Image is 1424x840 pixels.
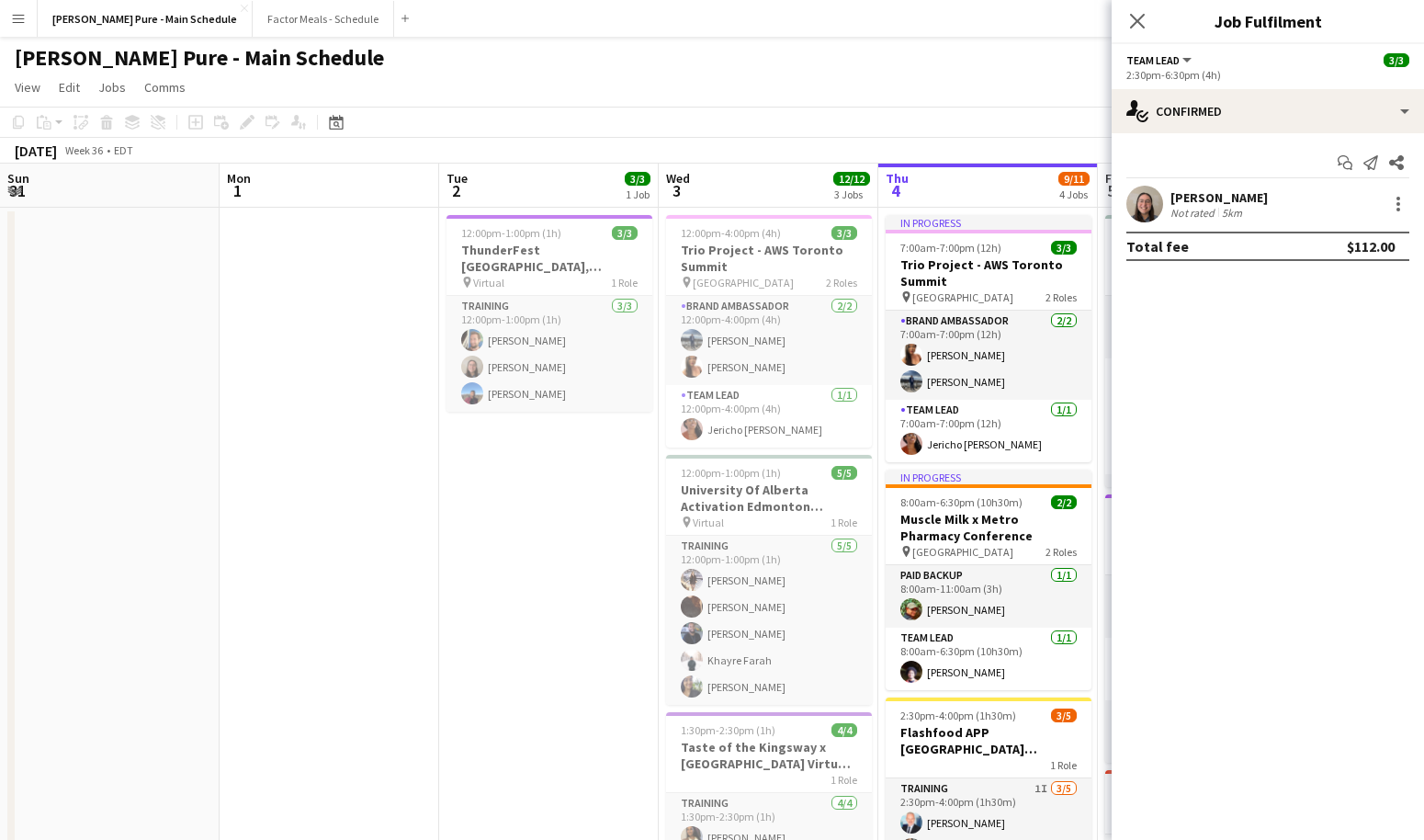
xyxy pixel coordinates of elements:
[5,180,29,201] span: 31
[886,470,1091,690] app-job-card: In progress8:00am-6:30pm (10h30m)2/2Muscle Milk x Metro Pharmacy Conference [GEOGRAPHIC_DATA]2 Ro...
[1112,9,1424,33] h3: Job Fulfilment
[7,75,48,99] a: View
[1105,296,1311,358] app-card-role: Paid Backup1/112:00pm-3:00pm (3h)Khayre Farah
[1112,89,1424,133] div: Confirmed
[693,276,794,289] span: [GEOGRAPHIC_DATA]
[612,226,638,240] span: 3/3
[1384,53,1409,67] span: 3/3
[1105,358,1311,474] app-card-role: Brand Ambassador3/312:00pm-5:30pm (5h30m)[PERSON_NAME][PERSON_NAME][PERSON_NAME]
[1105,474,1311,537] app-card-role: Team Lead1/1
[1045,545,1077,559] span: 2 Roles
[900,709,1016,722] span: 2:30pm-4:00pm (1h30m)
[1045,290,1077,304] span: 2 Roles
[446,215,652,412] app-job-card: 12:00pm-1:00pm (1h)3/3ThunderFest [GEOGRAPHIC_DATA], [GEOGRAPHIC_DATA] Training Virtual1 RoleTrai...
[831,226,857,240] span: 3/3
[59,79,80,96] span: Edit
[1170,206,1218,220] div: Not rated
[666,385,872,448] app-card-role: Team Lead1/112:00pm-4:00pm (4h)Jericho [PERSON_NAME]
[1059,187,1089,201] div: 4 Jobs
[1058,172,1090,186] span: 9/11
[114,143,133,157] div: EDT
[834,187,869,201] div: 3 Jobs
[831,466,857,480] span: 5/5
[1347,237,1395,255] div: $112.00
[666,739,872,772] h3: Taste of the Kingsway x [GEOGRAPHIC_DATA] Virtual Training
[681,226,781,240] span: 12:00pm-4:00pm (4h)
[663,180,690,201] span: 3
[666,536,872,705] app-card-role: Training5/512:00pm-1:00pm (1h)[PERSON_NAME][PERSON_NAME][PERSON_NAME]Khayre Farah[PERSON_NAME]
[666,242,872,275] h3: Trio Project - AWS Toronto Summit
[886,170,909,187] span: Thu
[461,226,561,240] span: 12:00pm-1:00pm (1h)
[900,241,1001,255] span: 7:00am-7:00pm (12h)
[1126,68,1409,82] div: 2:30pm-6:30pm (4h)
[1105,575,1311,638] app-card-role: Paid Backup1/12:30pm-5:30pm (3h)[PERSON_NAME]
[253,1,394,37] button: Factor Meals - Schedule
[666,482,872,515] h3: University Of Alberta Activation Edmonton Training
[91,75,133,99] a: Jobs
[1105,242,1311,275] h3: [GEOGRAPHIC_DATA] Activation [GEOGRAPHIC_DATA]
[61,143,107,157] span: Week 36
[831,773,857,787] span: 1 Role
[886,400,1091,462] app-card-role: Team Lead1/17:00am-7:00pm (12h)Jericho [PERSON_NAME]
[626,187,650,201] div: 1 Job
[1051,709,1077,722] span: 3/5
[886,311,1091,400] app-card-role: Brand Ambassador2/27:00am-7:00pm (12h)[PERSON_NAME][PERSON_NAME]
[1218,206,1246,220] div: 5km
[886,628,1091,690] app-card-role: Team Lead1/18:00am-6:30pm (10h30m)[PERSON_NAME]
[886,256,1091,289] h3: Trio Project - AWS Toronto Summit
[886,215,1091,462] app-job-card: In progress7:00am-7:00pm (12h)3/3Trio Project - AWS Toronto Summit [GEOGRAPHIC_DATA]2 RolesBrand ...
[1105,494,1311,763] app-job-card: 2:30pm-6:30pm (4h)3/3ThunderFest Victoria, [GEOGRAPHIC_DATA] [GEOGRAPHIC_DATA]3 RolesPaid Backup1...
[886,215,1091,230] div: In progress
[1105,638,1311,700] app-card-role: Brand Ambassador1/12:30pm-6:30pm (4h)[PERSON_NAME]
[826,276,857,289] span: 2 Roles
[446,242,652,275] h3: ThunderFest [GEOGRAPHIC_DATA], [GEOGRAPHIC_DATA] Training
[38,1,253,37] button: [PERSON_NAME] Pure - Main Schedule
[666,170,690,187] span: Wed
[681,466,781,480] span: 12:00pm-1:00pm (1h)
[1170,189,1268,206] div: [PERSON_NAME]
[1051,241,1077,255] span: 3/3
[666,215,872,448] app-job-card: 12:00pm-4:00pm (4h)3/3Trio Project - AWS Toronto Summit [GEOGRAPHIC_DATA]2 RolesBrand Ambassador2...
[15,142,57,160] div: [DATE]
[15,44,384,72] h1: [PERSON_NAME] Pure - Main Schedule
[1105,215,1311,487] app-job-card: 12:00pm-5:30pm (5h30m)5/5[GEOGRAPHIC_DATA] Activation [GEOGRAPHIC_DATA] [GEOGRAPHIC_DATA], [GEOGR...
[1105,700,1311,763] app-card-role: Team Lead1/12:30pm-6:30pm (4h)[PERSON_NAME]
[666,455,872,705] app-job-card: 12:00pm-1:00pm (1h)5/5University Of Alberta Activation Edmonton Training Virtual1 RoleTraining5/5...
[224,180,251,201] span: 1
[681,723,775,737] span: 1:30pm-2:30pm (1h)
[227,170,251,187] span: Mon
[51,75,87,99] a: Edit
[1126,237,1189,255] div: Total fee
[1105,797,1311,813] h3: Bacardi (Ellesmere Rd)
[137,75,193,99] a: Comms
[886,511,1091,544] h3: Muscle Milk x Metro Pharmacy Conference
[446,170,468,187] span: Tue
[900,495,1023,509] span: 8:00am-6:30pm (10h30m)
[473,276,504,289] span: Virtual
[883,180,909,201] span: 4
[446,296,652,412] app-card-role: Training3/312:00pm-1:00pm (1h)[PERSON_NAME][PERSON_NAME][PERSON_NAME]
[912,545,1013,559] span: [GEOGRAPHIC_DATA]
[886,565,1091,628] app-card-role: Paid Backup1/18:00am-11:00am (3h)[PERSON_NAME]
[1105,521,1311,554] h3: ThunderFest Victoria, [GEOGRAPHIC_DATA]
[7,170,29,187] span: Sun
[693,516,724,529] span: Virtual
[831,723,857,737] span: 4/4
[886,724,1091,757] h3: Flashfood APP [GEOGRAPHIC_DATA] Modesto Training
[1126,53,1194,67] button: Team Lead
[144,79,186,96] span: Comms
[611,276,638,289] span: 1 Role
[912,290,1013,304] span: [GEOGRAPHIC_DATA]
[886,470,1091,484] div: In progress
[1126,53,1180,67] span: Team Lead
[831,516,857,529] span: 1 Role
[15,79,40,96] span: View
[625,172,650,186] span: 3/3
[98,79,126,96] span: Jobs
